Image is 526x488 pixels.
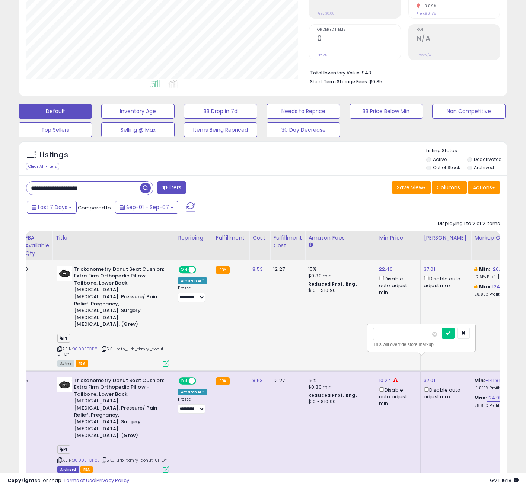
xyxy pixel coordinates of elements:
[317,34,400,44] h2: 0
[178,397,207,414] div: Preset:
[73,457,99,463] a: B099SFCP8L
[80,466,93,473] span: FBA
[76,360,88,367] span: FBA
[417,28,500,32] span: ROI
[424,274,465,289] div: Disable auto adjust max
[27,201,77,213] button: Last 7 Days
[25,377,47,384] div: 5
[273,234,302,250] div: Fulfillment Cost
[7,477,129,484] div: seller snap | |
[393,378,398,383] i: Min price is in the reduced profit range.
[379,266,393,273] a: 22.46
[57,266,72,281] img: 21Abc+BetWL._SL40_.jpg
[101,457,167,463] span: | SKU: urb_tkmry_donut-01-GY
[485,377,500,384] a: -141.81
[479,266,490,273] b: Min:
[424,266,435,273] a: 37.01
[39,150,68,160] h5: Listings
[474,156,502,163] label: Deactivated
[216,234,246,242] div: Fulfillment
[216,266,230,274] small: FBA
[57,445,70,454] span: PL
[273,266,299,273] div: 12.27
[115,201,178,213] button: Sep-01 - Sep-07
[308,266,370,273] div: 15%
[310,78,368,85] b: Short Term Storage Fees:
[490,477,519,484] span: 2025-09-15 16:18 GMT
[55,234,172,242] div: Title
[179,378,189,384] span: ON
[184,122,257,137] button: Items Being Repriced
[317,11,335,16] small: Prev: $0.00
[308,288,370,294] div: $10 - $10.90
[26,163,59,170] div: Clear All Filters
[178,234,210,242] div: Repricing
[479,283,492,290] b: Max:
[74,377,165,441] b: Trickonometry Donut Seat Cushion: Extra Firm Orthopedic Pillow - Tailbone, Lower Back, [MEDICAL_D...
[308,281,357,287] b: Reduced Prof. Rng.
[468,181,500,194] button: Actions
[308,392,357,398] b: Reduced Prof. Rng.
[57,360,74,367] span: All listings currently available for purchase on Amazon
[317,28,400,32] span: Ordered Items
[19,104,92,119] button: Default
[474,164,494,171] label: Archived
[74,266,165,330] b: Trickonometry Donut Seat Cushion: Extra Firm Orthopedic Pillow - Tailbone, Lower Back, [MEDICAL_D...
[420,3,437,9] small: -3.89%
[424,234,468,242] div: [PERSON_NAME]
[38,203,67,211] span: Last 7 Days
[19,122,92,137] button: Top Sellers
[424,386,465,400] div: Disable auto adjust max
[433,156,447,163] label: Active
[178,389,207,395] div: Amazon AI *
[379,234,417,242] div: Min Price
[426,147,507,154] p: Listing States:
[417,53,431,57] small: Prev: N/A
[126,203,169,211] span: Sep-01 - Sep-07
[25,234,49,257] div: FBA Available Qty
[350,104,423,119] button: BB Price Below Min
[437,184,460,191] span: Columns
[310,68,494,77] li: $43
[308,377,370,384] div: 15%
[392,181,431,194] button: Save View
[308,399,370,405] div: $10 - $10.90
[310,70,361,76] b: Total Inventory Value:
[96,477,129,484] a: Privacy Policy
[379,274,415,296] div: Disable auto adjust min
[369,78,382,85] span: $0.35
[57,334,70,343] span: PL
[487,394,503,402] a: 124.95
[57,466,79,473] span: Listings that have been deleted from Seller Central
[379,386,415,407] div: Disable auto adjust min
[57,377,72,392] img: 21Abc+BetWL._SL40_.jpg
[78,204,112,211] span: Compared to:
[101,104,175,119] button: Inventory Age
[73,346,99,352] a: B099SFCP8L
[57,377,169,472] div: ASIN:
[178,277,207,284] div: Amazon AI *
[432,181,467,194] button: Columns
[57,266,169,366] div: ASIN:
[7,477,35,484] strong: Copyright
[267,104,340,119] button: Needs to Reprice
[216,377,230,385] small: FBA
[195,266,207,273] span: OFF
[195,378,207,384] span: OFF
[424,377,435,384] a: 37.01
[252,234,267,242] div: Cost
[433,164,460,171] label: Out of Stock
[308,384,370,391] div: $0.30 min
[25,266,47,273] div: 0
[157,181,186,194] button: Filters
[57,346,166,357] span: | SKU: mfn_urb_tkmry_donut-01-GY
[101,122,175,137] button: Selling @ Max
[474,377,485,384] b: Min:
[417,34,500,44] h2: N/A
[184,104,257,119] button: BB Drop in 7d
[308,234,373,242] div: Amazon Fees
[64,477,95,484] a: Terms of Use
[273,377,299,384] div: 12.27
[432,104,506,119] button: Non Competitive
[252,266,263,273] a: 8.53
